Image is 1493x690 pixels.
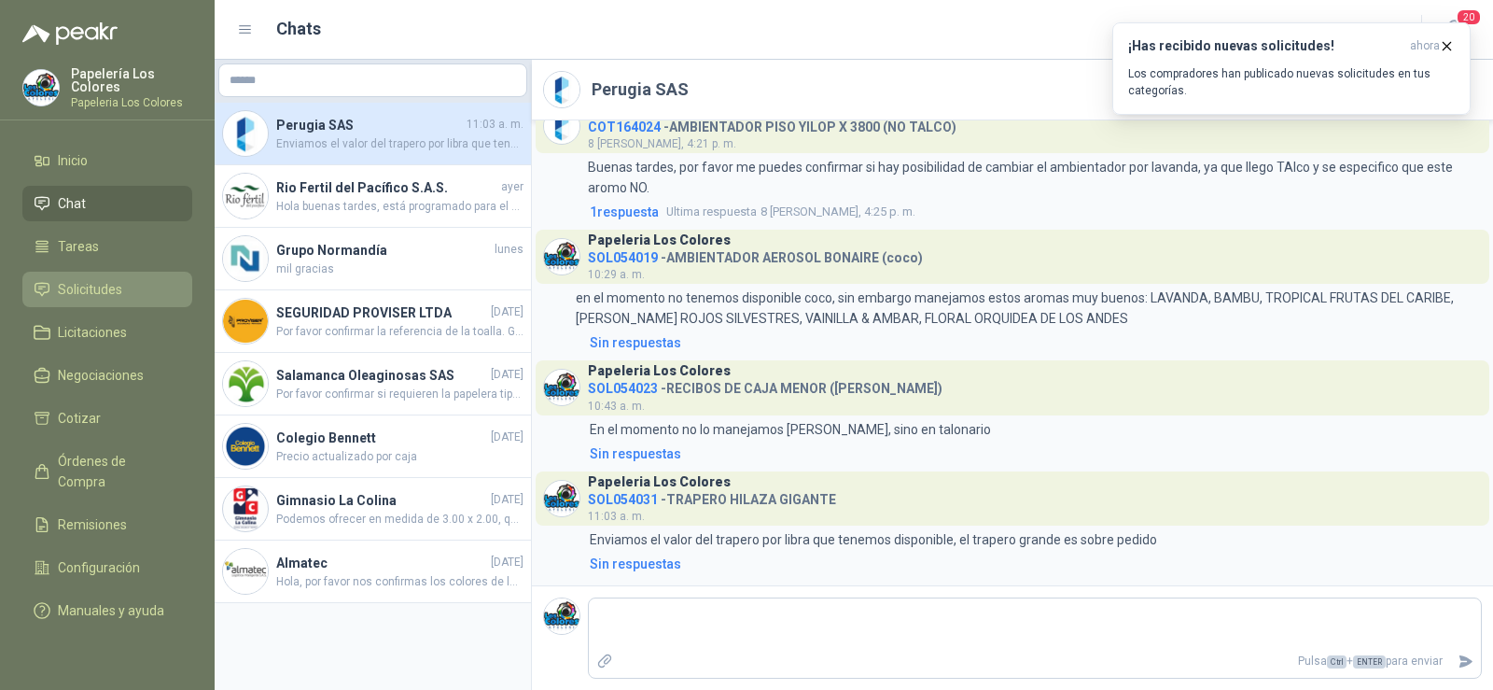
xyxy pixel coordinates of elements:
h4: - TRAPERO HILAZA GIGANTE [588,487,836,505]
p: Papelería Los Colores [71,67,192,93]
span: 10:43 a. m. [588,400,645,413]
a: Company LogoSEGURIDAD PROVISER LTDA[DATE]Por favor confirmar la referencia de la toalla. Gracias [215,290,531,353]
span: [DATE] [491,303,523,321]
h4: Grupo Normandía [276,240,491,261]
img: Company Logo [544,239,579,275]
span: Inicio [58,150,88,171]
p: en el momento no tenemos disponible coco, sin embargo manejamos estos aromas muy buenos: LAVANDA,... [576,288,1482,329]
span: [DATE] [491,366,523,384]
a: 1respuestaUltima respuesta8 [PERSON_NAME], 4:25 p. m. [586,202,1482,222]
a: Company LogoColegio Bennett[DATE]Precio actualizado por caja [215,415,531,478]
h4: Colegio Bennett [276,428,487,448]
a: Negociaciones [22,358,192,393]
a: Sin respuestas [586,332,1482,353]
span: Por favor confirmar la referencia de la toalla. Gracias [276,323,523,341]
p: Buenas tardes, por favor me puedes confirmar si hay posibilidad de cambiar el ambientador por lav... [588,157,1482,198]
img: Company Logo [223,361,268,406]
p: Enviamos el valor del trapero por libra que tenemos disponible, el trapero grande es sobre pedido [590,529,1157,550]
img: Company Logo [223,299,268,344]
h4: - AMBIENTADOR AEROSOL BONAIRE (coco) [588,246,923,263]
h4: SEGURIDAD PROVISER LTDA [276,303,487,323]
span: ENTER [1353,655,1386,669]
img: Company Logo [223,549,268,594]
span: [DATE] [491,491,523,509]
div: Sin respuestas [590,554,681,574]
h4: Gimnasio La Colina [276,490,487,511]
a: Company LogoSalamanca Oleaginosas SAS[DATE]Por favor confirmar si requieren la papelera tipo band... [215,353,531,415]
span: Manuales y ayuda [58,600,164,621]
span: Enviamos el valor del trapero por libra que tenemos disponible, el trapero grande es sobre pedido [276,135,523,153]
img: Company Logo [544,481,579,516]
h1: Chats [276,16,321,42]
a: Company LogoAlmatec[DATE]Hola, por favor nos confirmas los colores de los vinilos aprobados. Gracias [215,541,531,603]
a: Company LogoPerugia SAS11:03 a. m.Enviamos el valor del trapero por libra que tenemos disponible,... [215,103,531,165]
span: 8 [PERSON_NAME], 4:21 p. m. [588,137,736,150]
img: Company Logo [23,70,59,106]
span: mil gracias [276,261,523,278]
span: Podemos ofrecer en medida de 3.00 x 2.00, quedamos atentos para cargar precio [276,511,523,528]
label: Adjuntar archivos [589,645,621,678]
h2: Perugia SAS [592,77,689,103]
h4: - RECIBOS DE CAJA MENOR ([PERSON_NAME]) [588,376,942,394]
span: 10:29 a. m. [588,268,645,281]
a: Sin respuestas [586,444,1482,464]
span: Ctrl [1327,655,1346,669]
span: Remisiones [58,514,127,535]
a: Company LogoGrupo Normandíalunesmil gracias [215,228,531,290]
span: Precio actualizado por caja [276,448,523,466]
span: Hola, por favor nos confirmas los colores de los vinilos aprobados. Gracias [276,573,523,591]
span: COT164024 [588,120,661,134]
h4: Perugia SAS [276,115,463,135]
a: Manuales y ayuda [22,593,192,628]
span: Negociaciones [58,365,144,386]
span: Cotizar [58,408,101,429]
span: SOL054019 [588,250,658,265]
span: ayer [501,178,523,196]
h4: Salamanca Oleaginosas SAS [276,365,487,386]
p: Pulsa + para enviar [621,645,1451,678]
button: ¡Has recibido nuevas solicitudes!ahora Los compradores han publicado nuevas solicitudes en tus ca... [1112,22,1471,115]
button: 20 [1437,13,1471,47]
a: Inicio [22,143,192,178]
span: 1 respuesta [590,202,659,222]
img: Company Logo [544,108,579,144]
span: [DATE] [491,554,523,571]
span: Por favor confirmar si requieren la papelera tipo bandeja para escritorio o la papelera de piso. ... [276,386,523,403]
a: Cotizar [22,401,192,436]
span: Configuración [58,557,140,578]
h4: - AMBIENTADOR PISO YILOP X 3800 (NO TALCO) [588,115,956,133]
img: Company Logo [223,174,268,218]
a: Company LogoGimnasio La Colina[DATE]Podemos ofrecer en medida de 3.00 x 2.00, quedamos atentos pa... [215,478,531,541]
span: 20 [1456,8,1482,26]
a: Licitaciones [22,315,192,350]
a: Company LogoRio Fertil del Pacífico S.A.S.ayerHola buenas tardes, está programado para el día de ... [215,165,531,228]
span: 11:03 a. m. [588,510,645,523]
span: Solicitudes [58,279,122,300]
p: En el momento no lo manejamos [PERSON_NAME], sino en talonario [590,419,991,440]
a: Solicitudes [22,272,192,307]
div: Sin respuestas [590,332,681,353]
h4: Rio Fertil del Pacífico S.A.S. [276,177,497,198]
img: Company Logo [544,72,579,107]
span: Licitaciones [58,322,127,343]
img: Company Logo [544,370,579,405]
a: Órdenes de Compra [22,444,192,500]
h3: ¡Has recibido nuevas solicitudes! [1128,38,1402,54]
img: Logo peakr [22,22,118,45]
p: Los compradores han publicado nuevas solicitudes en tus categorías. [1128,65,1455,99]
span: [DATE] [491,429,523,446]
span: Órdenes de Compra [58,451,174,492]
span: Ultima respuesta [666,203,757,221]
span: Chat [58,193,86,214]
img: Company Logo [223,236,268,281]
button: Enviar [1450,645,1481,678]
h3: Papeleria Los Colores [588,477,731,487]
span: Hola buenas tardes, está programado para el día de mañana viernes en la mañana [276,198,523,216]
img: Company Logo [223,111,268,156]
img: Company Logo [544,598,579,634]
a: Tareas [22,229,192,264]
h3: Papeleria Los Colores [588,366,731,376]
a: Chat [22,186,192,221]
img: Company Logo [223,486,268,531]
h3: Papeleria Los Colores [588,235,731,246]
